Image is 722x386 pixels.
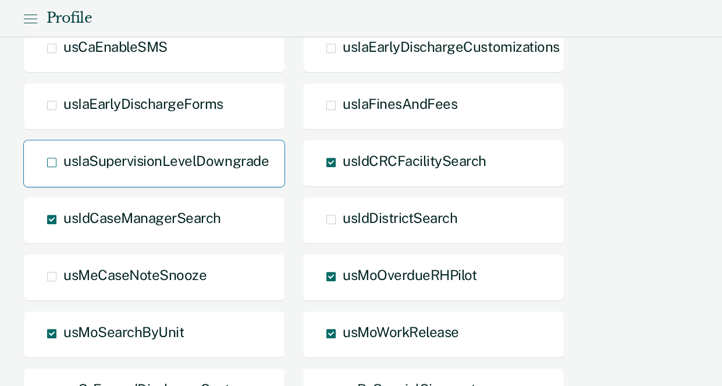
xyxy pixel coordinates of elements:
span: usMeCaseNoteSnooze [63,267,207,283]
span: usIaFinesAndFees [343,95,457,112]
span: usIdCaseManagerSearch [63,210,221,226]
span: usIaEarlyDischargeForms [63,95,223,112]
span: usCaEnableSMS [63,38,168,55]
span: usMoWorkRelease [343,324,459,340]
div: Profile [47,10,92,27]
span: usIaEarlyDischargeCustomizations [343,38,560,55]
span: usMoOverdueRHPilot [343,267,476,283]
span: usIaSupervisionLevelDowngrade [63,153,269,169]
span: usIdCRCFacilitySearch [343,153,486,169]
span: usIdDistrictSearch [343,210,457,226]
span: usMoSearchByUnit [63,324,184,340]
